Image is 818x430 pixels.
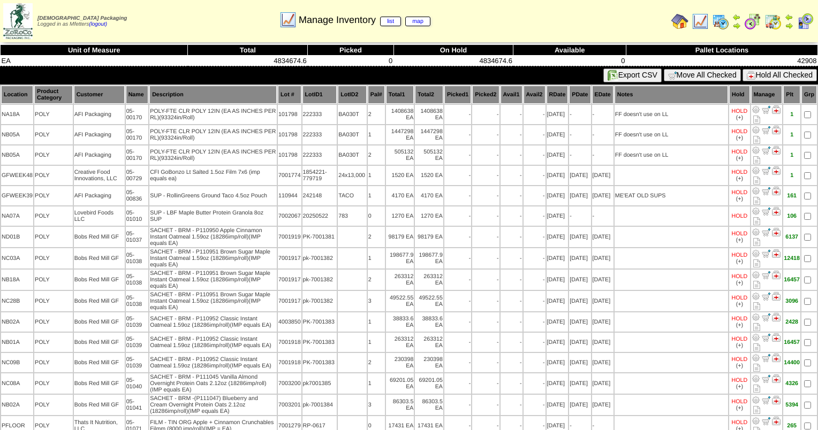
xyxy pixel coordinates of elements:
[338,105,367,124] td: BA030T
[368,125,385,144] td: 1
[772,292,781,301] img: Manage Hold
[415,86,443,104] th: Total2
[278,206,301,226] td: 7002067
[501,186,522,205] td: -
[299,14,430,26] span: Manage Inventory
[569,145,590,165] td: -
[772,105,781,114] img: Manage Hold
[302,227,337,247] td: PK-7001381
[415,186,443,205] td: 4170 EA
[784,193,800,199] div: 161
[386,186,414,205] td: 4170 EA
[732,108,748,114] div: HOLD
[772,313,781,321] img: Manage Hold
[785,13,793,21] img: arrowleft.gif
[753,136,760,144] i: Note
[752,313,760,321] img: Adjust
[380,17,401,26] a: list
[732,169,748,175] div: HOLD
[772,166,781,175] img: Manage Hold
[444,206,471,226] td: -
[513,45,626,56] th: Available
[592,186,614,205] td: [DATE]
[472,86,499,104] th: Picked2
[615,86,728,104] th: Notes
[762,292,770,301] img: Move
[592,125,614,144] td: -
[393,56,513,66] td: 4834674.6
[278,86,301,104] th: Lot #
[753,217,760,225] i: Note
[386,145,414,165] td: 505132 EA
[444,270,471,290] td: -
[501,206,522,226] td: -
[149,248,277,268] td: SACHET - BRM - P110951 Brown Sugar Maple Instant Oatmeal 1.59oz (18286imp/roll)(IMP equals EA)
[34,270,73,290] td: POLY
[188,56,308,66] td: 4834674.6
[126,166,149,185] td: 05-00729
[592,145,614,165] td: -
[126,206,149,226] td: 05-01010
[386,227,414,247] td: 98179 EA
[302,248,337,268] td: pk-7001382
[302,105,337,124] td: 222333
[34,227,73,247] td: POLY
[386,206,414,226] td: 1270 EA
[338,206,367,226] td: 783
[753,259,760,267] i: Note
[569,227,590,247] td: [DATE]
[772,396,781,404] img: Manage Hold
[501,125,522,144] td: -
[762,207,770,216] img: Move
[784,234,800,240] div: 6137
[772,228,781,236] img: Manage Hold
[1,248,33,268] td: NC03A
[524,166,546,185] td: -
[279,11,297,28] img: line_graph.gif
[732,13,741,21] img: arrowleft.gif
[762,271,770,279] img: Move
[501,145,522,165] td: -
[472,145,499,165] td: -
[592,206,614,226] td: -
[444,105,471,124] td: -
[772,187,781,195] img: Manage Hold
[524,186,546,205] td: -
[415,166,443,185] td: 1520 EA
[74,248,125,268] td: Bobs Red Mill GF
[149,105,277,124] td: POLY-FTE CLR POLY 12IN (EA AS INCHES PER RL)(93324in/Roll)
[547,227,569,247] td: [DATE]
[753,116,760,124] i: Note
[547,270,569,290] td: [DATE]
[444,145,471,165] td: -
[1,270,33,290] td: NB18A
[415,206,443,226] td: 1270 EA
[772,146,781,155] img: Manage Hold
[524,86,546,104] th: Avail2
[149,145,277,165] td: POLY-FTE CLR POLY 12IN (EA AS INCHES PER RL)(93324in/Roll)
[592,86,614,104] th: EDate
[753,156,760,164] i: Note
[74,86,125,104] th: Customer
[386,86,414,104] th: Total1
[762,166,770,175] img: Move
[1,56,188,66] td: EA
[149,186,277,205] td: SUP - RollinGreens Ground Taco 4.5oz Pouch
[569,248,590,268] td: [DATE]
[743,69,817,81] button: Hold All Checked
[752,249,760,258] img: Adjust
[615,105,728,124] td: FF doesn't use on LL
[368,206,385,226] td: 0
[34,186,73,205] td: POLY
[126,125,149,144] td: 05-00170
[547,166,569,185] td: [DATE]
[501,105,522,124] td: -
[34,125,73,144] td: POLY
[126,186,149,205] td: 05-00836
[569,206,590,226] td: -
[785,21,793,30] img: arrowright.gif
[547,105,569,124] td: [DATE]
[3,3,33,39] img: zoroco-logo-small.webp
[278,270,301,290] td: 7001917
[338,186,367,205] td: TACO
